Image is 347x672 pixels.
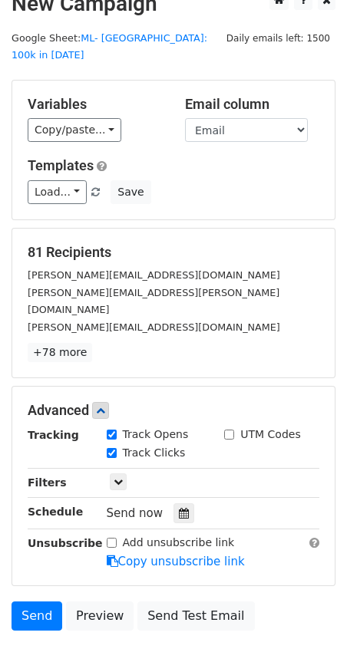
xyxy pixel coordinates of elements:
[221,32,335,44] a: Daily emails left: 1500
[28,269,280,281] small: [PERSON_NAME][EMAIL_ADDRESS][DOMAIN_NAME]
[28,180,87,204] a: Load...
[28,506,83,518] strong: Schedule
[240,427,300,443] label: UTM Codes
[270,598,347,672] iframe: Chat Widget
[28,537,103,549] strong: Unsubscribe
[28,244,319,261] h5: 81 Recipients
[123,445,186,461] label: Track Clicks
[185,96,319,113] h5: Email column
[12,32,207,61] a: ML- [GEOGRAPHIC_DATA]: 100k in [DATE]
[28,321,280,333] small: [PERSON_NAME][EMAIL_ADDRESS][DOMAIN_NAME]
[111,180,150,204] button: Save
[123,535,235,551] label: Add unsubscribe link
[12,32,207,61] small: Google Sheet:
[12,601,62,631] a: Send
[221,30,335,47] span: Daily emails left: 1500
[28,402,319,419] h5: Advanced
[28,157,94,173] a: Templates
[66,601,134,631] a: Preview
[28,343,92,362] a: +78 more
[28,118,121,142] a: Copy/paste...
[107,555,245,568] a: Copy unsubscribe link
[28,96,162,113] h5: Variables
[28,429,79,441] strong: Tracking
[123,427,189,443] label: Track Opens
[28,476,67,489] strong: Filters
[28,287,279,316] small: [PERSON_NAME][EMAIL_ADDRESS][PERSON_NAME][DOMAIN_NAME]
[107,506,164,520] span: Send now
[137,601,254,631] a: Send Test Email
